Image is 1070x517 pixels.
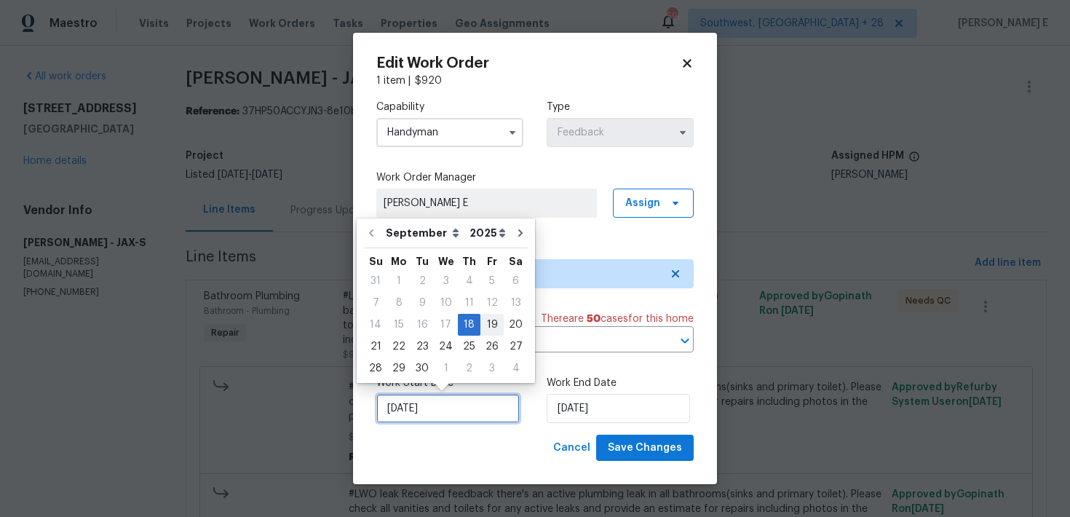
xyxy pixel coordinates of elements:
div: 9 [411,293,434,313]
div: 6 [504,271,528,291]
div: 4 [504,358,528,379]
div: 10 [434,293,458,313]
div: Sun Sep 28 2025 [364,358,387,379]
button: Go to previous month [360,218,382,248]
abbr: Tuesday [416,256,429,267]
div: 4 [458,271,480,291]
label: Work End Date [547,376,694,390]
div: 19 [480,315,504,335]
div: Thu Sep 04 2025 [458,270,480,292]
div: 17 [434,315,458,335]
label: Capability [376,100,523,114]
div: Mon Sep 15 2025 [387,314,411,336]
div: 21 [364,336,387,357]
span: Cancel [553,439,590,457]
div: Mon Sep 29 2025 [387,358,411,379]
div: 1 [387,271,411,291]
div: Fri Sep 19 2025 [480,314,504,336]
abbr: Sunday [369,256,383,267]
div: Sun Sep 14 2025 [364,314,387,336]
div: 14 [364,315,387,335]
input: Select... [376,118,523,147]
div: Fri Sep 12 2025 [480,292,504,314]
div: Tue Sep 09 2025 [411,292,434,314]
div: Sun Sep 21 2025 [364,336,387,358]
span: Assign [625,196,660,210]
div: Sun Sep 07 2025 [364,292,387,314]
div: 20 [504,315,528,335]
h2: Edit Work Order [376,56,681,71]
input: Select... [547,118,694,147]
div: 8 [387,293,411,313]
abbr: Saturday [509,256,523,267]
div: Sat Sep 20 2025 [504,314,528,336]
div: Thu Oct 02 2025 [458,358,480,379]
div: Sat Sep 27 2025 [504,336,528,358]
span: There are case s for this home [541,312,694,326]
select: Year [466,222,510,244]
div: 3 [434,271,458,291]
div: Sat Sep 13 2025 [504,292,528,314]
span: Save Changes [608,439,682,457]
span: $ 920 [415,76,442,86]
div: 23 [411,336,434,357]
div: 1 item | [376,74,694,88]
div: Mon Sep 08 2025 [387,292,411,314]
div: Tue Sep 23 2025 [411,336,434,358]
div: Thu Sep 25 2025 [458,336,480,358]
div: Fri Sep 05 2025 [480,270,504,292]
div: 16 [411,315,434,335]
div: Mon Sep 22 2025 [387,336,411,358]
label: Trade Partner [376,241,694,256]
div: Sat Sep 06 2025 [504,270,528,292]
div: 22 [387,336,411,357]
div: Fri Sep 26 2025 [480,336,504,358]
input: M/D/YYYY [376,394,520,423]
div: 26 [480,336,504,357]
div: 5 [480,271,504,291]
div: Wed Sep 10 2025 [434,292,458,314]
div: 31 [364,271,387,291]
abbr: Wednesday [438,256,454,267]
div: 1 [434,358,458,379]
div: 30 [411,358,434,379]
button: Save Changes [596,435,694,462]
select: Month [382,222,466,244]
div: Tue Sep 30 2025 [411,358,434,379]
div: 2 [411,271,434,291]
div: 24 [434,336,458,357]
div: 27 [504,336,528,357]
abbr: Friday [487,256,497,267]
div: Wed Sep 24 2025 [434,336,458,358]
label: Type [547,100,694,114]
div: Sat Oct 04 2025 [504,358,528,379]
button: Cancel [547,435,596,462]
div: 15 [387,315,411,335]
div: Fri Oct 03 2025 [480,358,504,379]
div: 11 [458,293,480,313]
span: [PERSON_NAME] E [384,196,590,210]
div: 7 [364,293,387,313]
div: 12 [480,293,504,313]
div: 25 [458,336,480,357]
div: 3 [480,358,504,379]
abbr: Monday [391,256,407,267]
button: Show options [504,124,521,141]
div: Sun Aug 31 2025 [364,270,387,292]
div: Mon Sep 01 2025 [387,270,411,292]
button: Go to next month [510,218,531,248]
input: M/D/YYYY [547,394,690,423]
div: Thu Sep 18 2025 [458,314,480,336]
abbr: Thursday [462,256,476,267]
div: Wed Sep 03 2025 [434,270,458,292]
div: Tue Sep 02 2025 [411,270,434,292]
label: Work Order Manager [376,170,694,185]
div: Wed Oct 01 2025 [434,358,458,379]
div: Tue Sep 16 2025 [411,314,434,336]
div: 18 [458,315,480,335]
div: 2 [458,358,480,379]
button: Open [675,331,695,351]
button: Show options [674,124,691,141]
div: 28 [364,358,387,379]
div: 13 [504,293,528,313]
